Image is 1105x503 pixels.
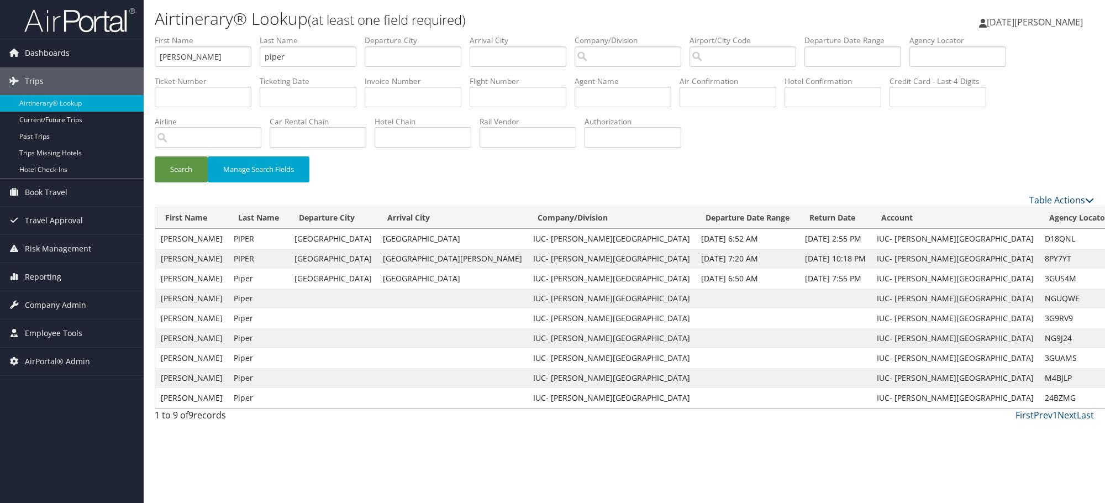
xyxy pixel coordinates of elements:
[25,263,61,291] span: Reporting
[528,328,696,348] td: IUC- [PERSON_NAME][GEOGRAPHIC_DATA]
[799,269,871,289] td: [DATE] 7:55 PM
[575,76,680,87] label: Agent Name
[25,39,70,67] span: Dashboards
[871,289,1039,308] td: IUC- [PERSON_NAME][GEOGRAPHIC_DATA]
[25,291,86,319] span: Company Admin
[270,116,375,127] label: Car Rental Chain
[228,328,289,348] td: Piper
[1053,409,1057,421] a: 1
[25,207,83,234] span: Travel Approval
[480,116,585,127] label: Rail Vendor
[696,249,799,269] td: [DATE] 7:20 AM
[308,11,466,29] small: (at least one field required)
[377,269,528,289] td: [GEOGRAPHIC_DATA]
[871,368,1039,388] td: IUC- [PERSON_NAME][GEOGRAPHIC_DATA]
[365,35,470,46] label: Departure City
[696,269,799,289] td: [DATE] 6:50 AM
[208,156,309,182] button: Manage Search Fields
[155,249,228,269] td: [PERSON_NAME]
[228,289,289,308] td: Piper
[528,207,696,229] th: Company/Division
[528,269,696,289] td: IUC- [PERSON_NAME][GEOGRAPHIC_DATA]
[575,35,690,46] label: Company/Division
[987,16,1083,28] span: [DATE][PERSON_NAME]
[377,207,528,229] th: Arrival City: activate to sort column ascending
[909,35,1014,46] label: Agency Locator
[289,207,377,229] th: Departure City: activate to sort column ascending
[871,328,1039,348] td: IUC- [PERSON_NAME][GEOGRAPHIC_DATA]
[228,308,289,328] td: Piper
[871,348,1039,368] td: IUC- [PERSON_NAME][GEOGRAPHIC_DATA]
[155,368,228,388] td: [PERSON_NAME]
[785,76,890,87] label: Hotel Confirmation
[871,269,1039,289] td: IUC- [PERSON_NAME][GEOGRAPHIC_DATA]
[696,229,799,249] td: [DATE] 6:52 AM
[155,388,228,408] td: [PERSON_NAME]
[890,76,994,87] label: Credit Card - Last 4 Digits
[377,249,528,269] td: [GEOGRAPHIC_DATA][PERSON_NAME]
[155,229,228,249] td: [PERSON_NAME]
[24,7,135,33] img: airportal-logo.png
[1034,409,1053,421] a: Prev
[25,179,67,206] span: Book Travel
[289,249,377,269] td: [GEOGRAPHIC_DATA]
[871,249,1039,269] td: IUC- [PERSON_NAME][GEOGRAPHIC_DATA]
[696,207,799,229] th: Departure Date Range: activate to sort column ascending
[260,35,365,46] label: Last Name
[228,229,289,249] td: PIPER
[690,35,804,46] label: Airport/City Code
[871,308,1039,328] td: IUC- [PERSON_NAME][GEOGRAPHIC_DATA]
[155,308,228,328] td: [PERSON_NAME]
[528,249,696,269] td: IUC- [PERSON_NAME][GEOGRAPHIC_DATA]
[377,229,528,249] td: [GEOGRAPHIC_DATA]
[260,76,365,87] label: Ticketing Date
[799,249,871,269] td: [DATE] 10:18 PM
[155,207,228,229] th: First Name: activate to sort column ascending
[155,76,260,87] label: Ticket Number
[871,207,1039,229] th: Account: activate to sort column ascending
[1029,194,1094,206] a: Table Actions
[155,289,228,308] td: [PERSON_NAME]
[528,368,696,388] td: IUC- [PERSON_NAME][GEOGRAPHIC_DATA]
[228,207,289,229] th: Last Name: activate to sort column ascending
[25,67,44,95] span: Trips
[1015,409,1034,421] a: First
[375,116,480,127] label: Hotel Chain
[528,308,696,328] td: IUC- [PERSON_NAME][GEOGRAPHIC_DATA]
[155,7,781,30] h1: Airtinerary® Lookup
[804,35,909,46] label: Departure Date Range
[155,35,260,46] label: First Name
[155,328,228,348] td: [PERSON_NAME]
[25,348,90,375] span: AirPortal® Admin
[228,368,289,388] td: Piper
[228,388,289,408] td: Piper
[228,348,289,368] td: Piper
[25,319,82,347] span: Employee Tools
[1057,409,1077,421] a: Next
[528,388,696,408] td: IUC- [PERSON_NAME][GEOGRAPHIC_DATA]
[470,76,575,87] label: Flight Number
[228,249,289,269] td: PIPER
[365,76,470,87] label: Invoice Number
[155,269,228,289] td: [PERSON_NAME]
[25,235,91,263] span: Risk Management
[528,229,696,249] td: IUC- [PERSON_NAME][GEOGRAPHIC_DATA]
[289,229,377,249] td: [GEOGRAPHIC_DATA]
[289,269,377,289] td: [GEOGRAPHIC_DATA]
[871,229,1039,249] td: IUC- [PERSON_NAME][GEOGRAPHIC_DATA]
[585,116,690,127] label: Authorization
[188,409,193,421] span: 9
[155,156,208,182] button: Search
[528,289,696,308] td: IUC- [PERSON_NAME][GEOGRAPHIC_DATA]
[470,35,575,46] label: Arrival City
[871,388,1039,408] td: IUC- [PERSON_NAME][GEOGRAPHIC_DATA]
[979,6,1094,39] a: [DATE][PERSON_NAME]
[1077,409,1094,421] a: Last
[799,207,871,229] th: Return Date: activate to sort column ascending
[528,348,696,368] td: IUC- [PERSON_NAME][GEOGRAPHIC_DATA]
[799,229,871,249] td: [DATE] 2:55 PM
[680,76,785,87] label: Air Confirmation
[228,269,289,289] td: Piper
[155,408,377,427] div: 1 to 9 of records
[155,348,228,368] td: [PERSON_NAME]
